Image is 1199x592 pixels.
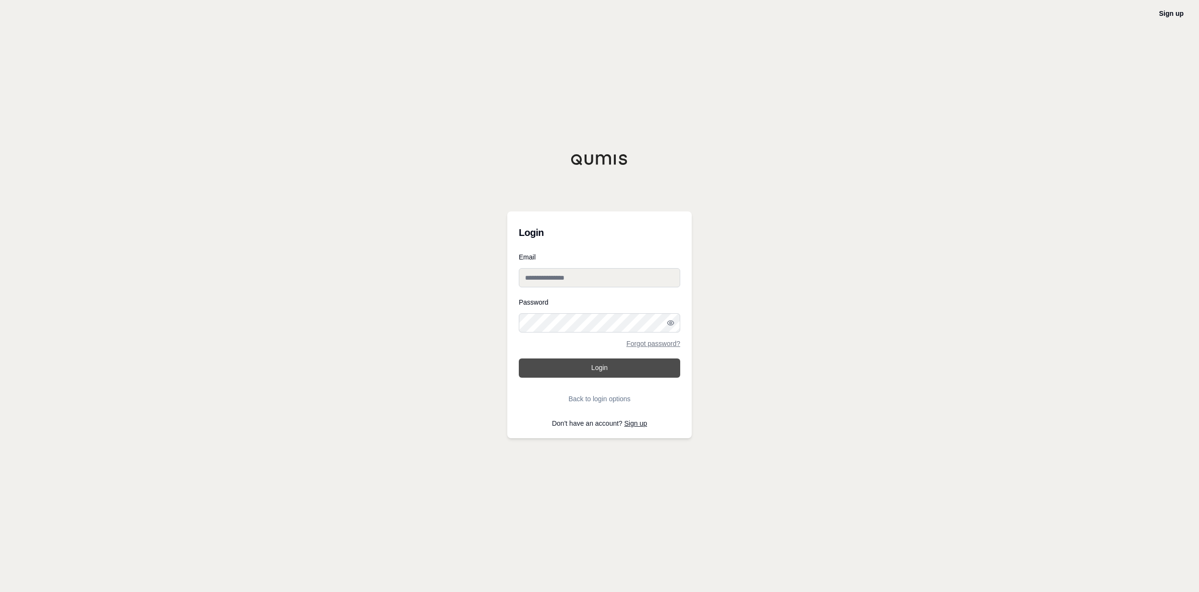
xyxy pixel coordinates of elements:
label: Email [519,254,680,260]
h3: Login [519,223,680,242]
img: Qumis [571,154,628,165]
button: Back to login options [519,389,680,408]
label: Password [519,299,680,306]
a: Sign up [1159,10,1184,17]
a: Sign up [624,419,647,427]
p: Don't have an account? [519,420,680,427]
a: Forgot password? [626,340,680,347]
button: Login [519,358,680,378]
